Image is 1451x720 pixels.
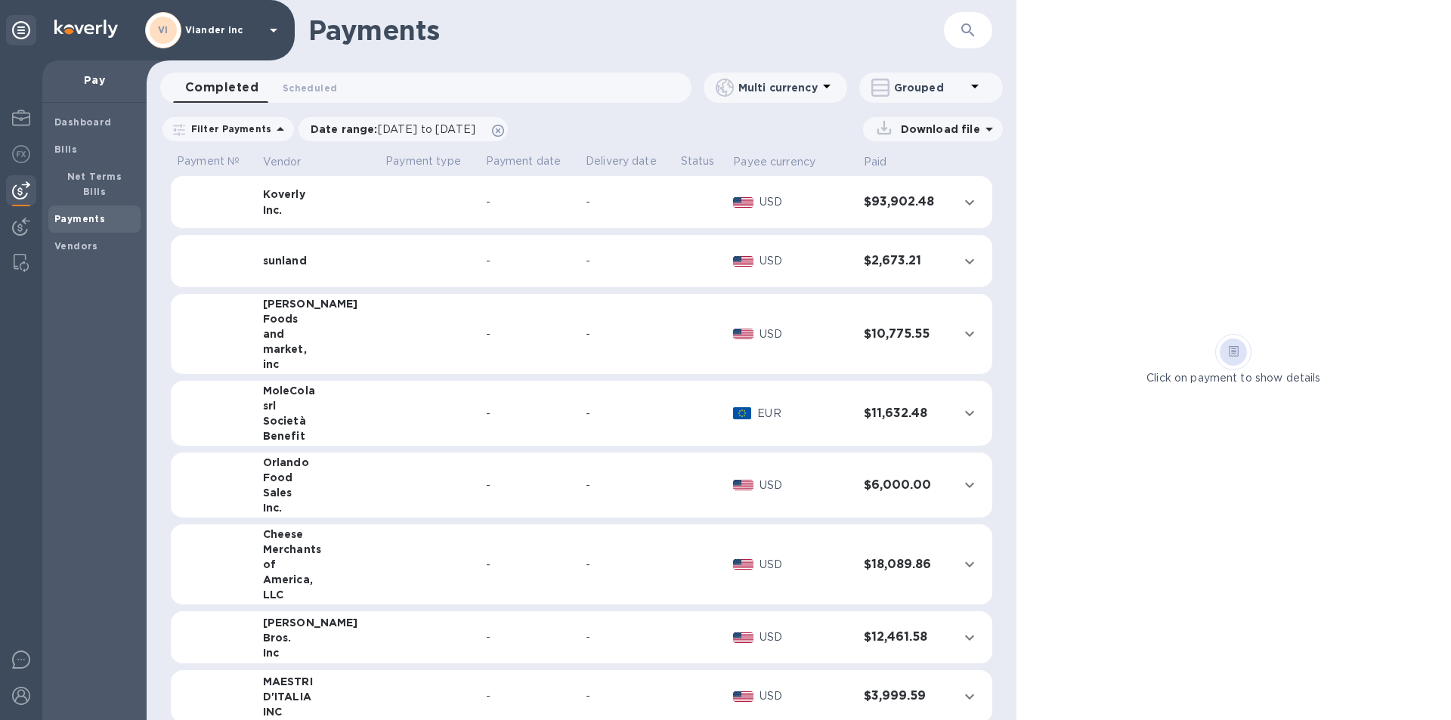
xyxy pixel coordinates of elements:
[733,256,753,267] img: USD
[733,154,815,170] p: Payee currency
[263,645,374,660] div: Inc
[263,296,374,311] div: [PERSON_NAME]
[263,470,374,485] div: Food
[958,474,981,496] button: expand row
[263,253,374,268] div: sunland
[263,557,374,572] div: of
[185,77,258,98] span: Completed
[586,326,669,342] div: -
[486,153,574,169] p: Payment date
[864,478,946,493] h3: $6,000.00
[54,144,77,155] b: Bills
[733,632,753,643] img: USD
[378,123,475,135] span: [DATE] to [DATE]
[263,485,374,500] div: Sales
[864,195,946,209] h3: $93,902.48
[263,630,374,645] div: Bros.
[864,406,946,421] h3: $11,632.48
[760,688,852,704] p: USD
[738,80,818,95] p: Multi currency
[486,406,574,422] div: -
[958,402,981,425] button: expand row
[299,117,508,141] div: Date range:[DATE] to [DATE]
[263,154,321,170] span: Vendor
[486,326,574,342] div: -
[486,688,574,704] div: -
[54,73,135,88] p: Pay
[864,154,887,170] p: Paid
[12,109,30,127] img: My Profile
[486,253,574,269] div: -
[263,587,374,602] div: LLC
[864,254,946,268] h3: $2,673.21
[263,341,374,357] div: market,
[263,615,374,630] div: [PERSON_NAME]
[263,413,374,428] div: Società
[6,15,36,45] div: Unpin categories
[263,357,374,372] div: inc
[54,240,98,252] b: Vendors
[586,153,669,169] p: Delivery date
[733,480,753,490] img: USD
[263,689,374,704] div: D'ITALIA
[586,629,669,645] div: -
[864,630,946,644] h3: $12,461.58
[385,153,473,169] p: Payment type
[895,122,980,137] p: Download file
[308,14,944,46] h1: Payments
[263,154,302,170] p: Vendor
[586,477,669,493] div: -
[760,326,852,342] p: USD
[158,24,169,36] b: VI
[283,80,337,96] span: Scheduled
[958,553,981,576] button: expand row
[864,327,946,341] h3: $10,775.55
[263,311,374,326] div: Foods
[263,704,374,719] div: INC
[54,213,105,224] b: Payments
[12,145,30,163] img: Foreign exchange
[733,197,753,208] img: USD
[263,326,374,341] div: and
[586,406,669,422] div: -
[760,194,852,210] p: USD
[586,557,669,573] div: -
[1146,370,1320,386] p: Click on payment to show details
[586,688,669,704] div: -
[958,250,981,273] button: expand row
[185,25,261,36] p: Viander inc
[311,122,483,137] p: Date range :
[54,20,118,38] img: Logo
[586,253,669,269] div: -
[263,202,374,218] div: Inc.
[864,689,946,703] h3: $3,999.59
[864,558,946,572] h3: $18,089.86
[681,153,722,169] p: Status
[263,383,374,398] div: MoleCola
[486,194,574,210] div: -
[757,406,852,422] p: EUR
[263,398,374,413] div: srl
[263,455,374,470] div: Orlando
[760,629,852,645] p: USD
[486,629,574,645] div: -
[958,685,981,708] button: expand row
[586,194,669,210] div: -
[864,154,907,170] span: Paid
[760,253,852,269] p: USD
[733,154,835,170] span: Payee currency
[760,477,852,493] p: USD
[185,122,271,135] p: Filter Payments
[263,500,374,515] div: Inc.
[263,527,374,542] div: Cheese
[263,542,374,557] div: Merchants
[67,171,122,197] b: Net Terms Bills
[733,329,753,339] img: USD
[760,557,852,573] p: USD
[958,626,981,649] button: expand row
[263,674,374,689] div: MAESTRI
[177,153,251,169] p: Payment №
[733,691,753,702] img: USD
[958,323,981,345] button: expand row
[486,557,574,573] div: -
